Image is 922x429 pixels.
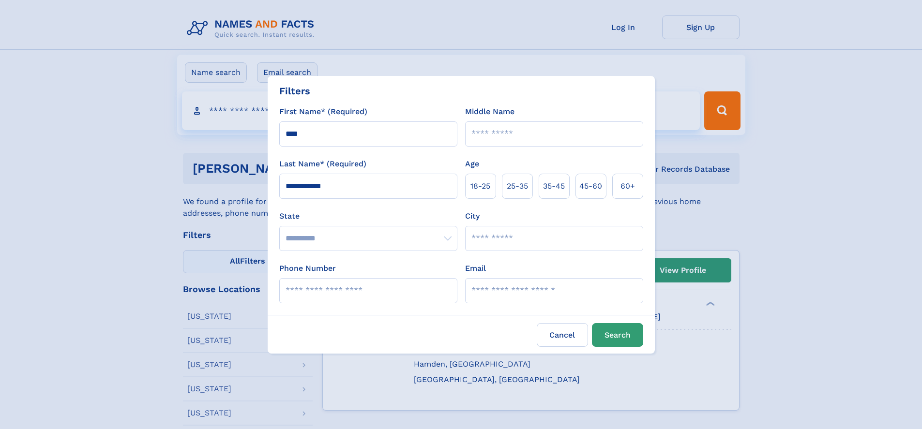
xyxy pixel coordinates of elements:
[279,158,366,170] label: Last Name* (Required)
[470,180,490,192] span: 18‑25
[465,263,486,274] label: Email
[279,106,367,118] label: First Name* (Required)
[279,263,336,274] label: Phone Number
[620,180,635,192] span: 60+
[279,84,310,98] div: Filters
[592,323,643,347] button: Search
[579,180,602,192] span: 45‑60
[465,210,480,222] label: City
[465,158,479,170] label: Age
[537,323,588,347] label: Cancel
[507,180,528,192] span: 25‑35
[543,180,565,192] span: 35‑45
[465,106,514,118] label: Middle Name
[279,210,457,222] label: State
